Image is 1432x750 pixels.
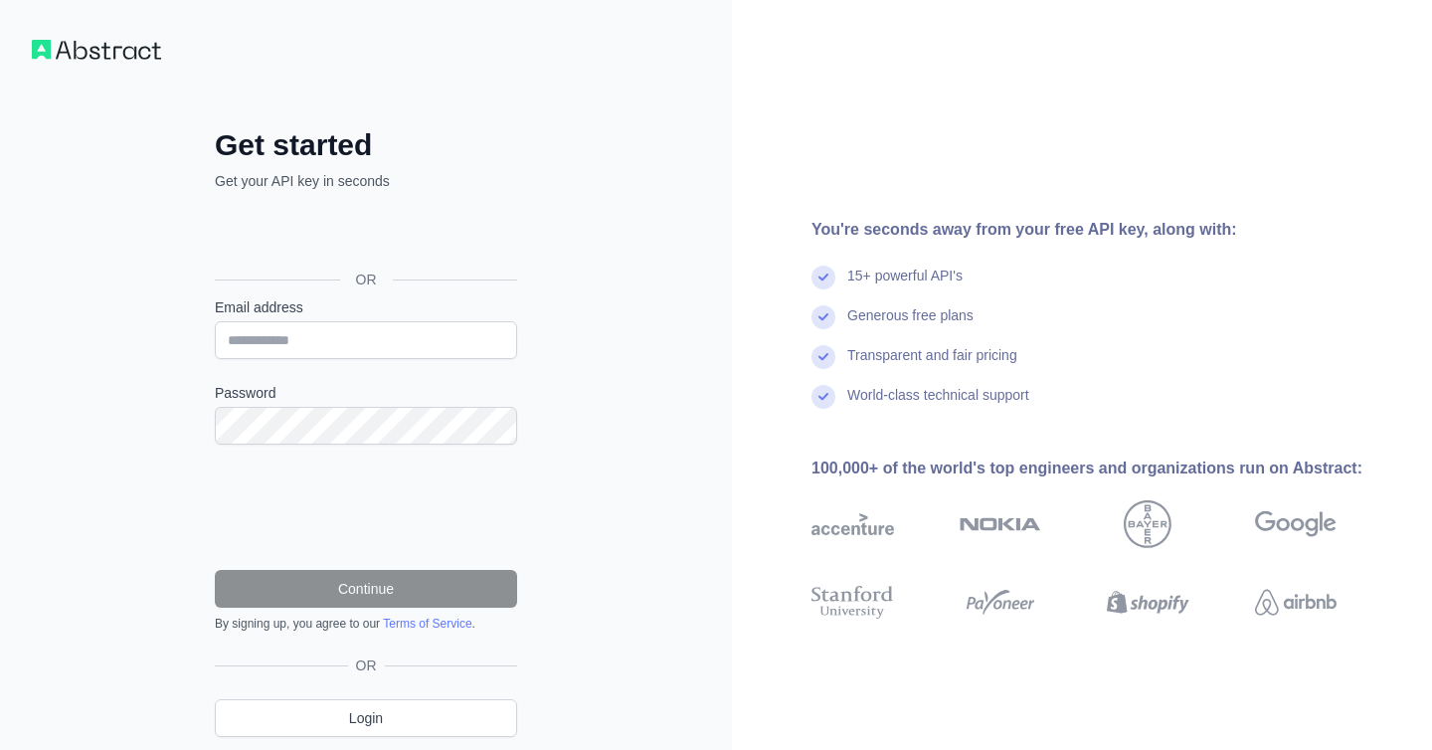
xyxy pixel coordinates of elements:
[811,500,894,548] img: accenture
[340,270,393,289] span: OR
[960,582,1042,623] img: payoneer
[847,345,1017,385] div: Transparent and fair pricing
[215,570,517,608] button: Continue
[215,171,517,191] p: Get your API key in seconds
[383,617,471,631] a: Terms of Service
[1107,582,1189,623] img: shopify
[811,385,835,409] img: check mark
[811,266,835,289] img: check mark
[847,305,974,345] div: Generous free plans
[215,699,517,737] a: Login
[215,616,517,632] div: By signing up, you agree to our .
[811,305,835,329] img: check mark
[348,656,385,675] span: OR
[215,383,517,403] label: Password
[811,582,894,623] img: stanford university
[32,40,161,60] img: Workflow
[811,457,1400,480] div: 100,000+ of the world's top engineers and organizations run on Abstract:
[215,297,517,317] label: Email address
[847,385,1029,425] div: World-class technical support
[1124,500,1171,548] img: bayer
[811,218,1400,242] div: You're seconds away from your free API key, along with:
[205,213,523,257] iframe: Sign in with Google Button
[847,266,963,305] div: 15+ powerful API's
[215,469,517,546] iframe: reCAPTCHA
[960,500,1042,548] img: nokia
[811,345,835,369] img: check mark
[1255,500,1338,548] img: google
[215,127,517,163] h2: Get started
[1255,582,1338,623] img: airbnb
